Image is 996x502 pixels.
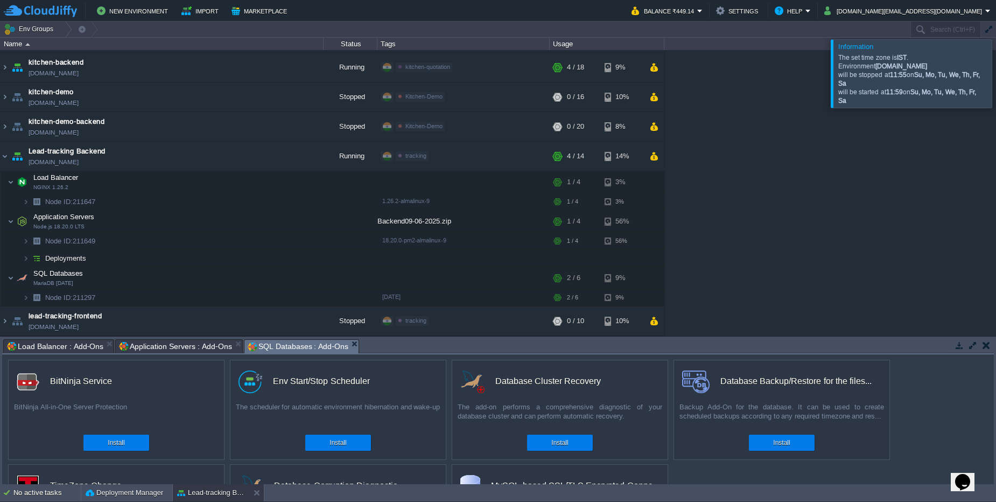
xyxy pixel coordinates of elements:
img: AMDAwAAAACH5BAEAAAAALAAAAAABAAEAAAICRAEAOw== [1,53,9,82]
img: AMDAwAAAACH5BAEAAAAALAAAAAABAAEAAAICRAEAOw== [15,267,30,289]
div: 56% [605,211,640,232]
button: Balance ₹449.14 [632,4,697,17]
div: Running [324,53,377,82]
a: [DOMAIN_NAME] [29,157,79,168]
div: The add-on performs a comprehensive diagnostic of your database cluster and can perform automatic... [452,402,668,429]
img: AMDAwAAAACH5BAEAAAAALAAAAAABAAEAAAICRAEAOw== [10,306,25,336]
img: logo.png [17,371,39,393]
a: SQL DatabasesMariaDB [DATE] [32,269,85,277]
span: 211647 [44,197,97,206]
img: AMDAwAAAACH5BAEAAAAALAAAAAABAAEAAAICRAEAOw== [8,211,14,232]
span: SQL Databases : Add-Ons [248,340,348,353]
div: 9% [605,289,640,306]
div: Database Corruption Diagnostic [274,475,397,497]
div: Tags [378,38,549,50]
div: 1 / 4 [567,193,578,210]
div: 1 / 4 [567,171,580,193]
div: 2 / 6 [567,267,580,289]
span: Application Servers [32,212,96,221]
div: Database Backup/Restore for the filesystem and the databases [720,370,872,393]
img: AMDAwAAAACH5BAEAAAAALAAAAAABAAEAAAICRAEAOw== [23,233,29,249]
img: AMDAwAAAACH5BAEAAAAALAAAAAABAAEAAAICRAEAOw== [23,250,29,267]
div: MySQL-based SSL/TLS Encrypted Connection (MySQL/MariaDB/Percona) [491,475,660,497]
img: backup-logo.png [682,371,710,393]
button: Deployment Manager [86,487,163,498]
a: kitchen-demo [29,87,74,97]
img: AMDAwAAAACH5BAEAAAAALAAAAAABAAEAAAICRAEAOw== [29,250,44,267]
div: 2 / 6 [567,289,578,306]
button: Lead-tracking Backend [177,487,245,498]
a: Load BalancerNGINX 1.26.2 [32,173,80,182]
div: The scheduler for automatic environment hibernation and wake-up [230,402,446,429]
span: Node.js 18.20.0 LTS [33,224,85,230]
strong: IST [897,54,907,61]
span: 18.20.0-pm2-almalinux-9 [382,237,446,243]
div: 0 / 10 [567,306,584,336]
span: 1.26.2-almalinux-9 [382,198,430,204]
div: Usage [550,38,664,50]
button: Marketplace [232,4,290,17]
a: kitchen-backend [29,57,83,68]
img: database-corruption-check.png [239,475,263,498]
div: 56% [605,233,640,249]
button: Install [551,437,568,448]
button: New Environment [97,4,171,17]
div: Stopped [324,112,377,141]
a: lead-tracking-frontend [29,311,102,322]
img: logo.png [239,371,262,393]
span: Node ID: [45,237,73,245]
span: Node ID: [45,294,73,302]
button: Help [775,4,805,17]
img: AMDAwAAAACH5BAEAAAAALAAAAAABAAEAAAICRAEAOw== [10,112,25,141]
img: AMDAwAAAACH5BAEAAAAALAAAAAABAAEAAAICRAEAOw== [25,43,30,46]
button: Install [329,437,346,448]
div: Stopped [324,306,377,336]
div: 0 / 16 [567,82,584,111]
div: BitNinja All-in-One Server Protection [9,402,224,429]
span: tracking [405,152,426,159]
button: Install [773,437,790,448]
span: 211649 [44,236,97,246]
div: 4 / 18 [567,53,584,82]
div: 1 / 4 [567,233,578,249]
span: kitchen-quotation [405,64,450,70]
div: 9% [605,267,640,289]
div: 3% [605,193,640,210]
div: Name [1,38,323,50]
span: Information [838,43,873,51]
span: Kitchen-Demo [405,123,443,129]
img: AMDAwAAAACH5BAEAAAAALAAAAAABAAEAAAICRAEAOw== [23,193,29,210]
strong: [DOMAIN_NAME] [875,62,927,70]
a: [DOMAIN_NAME] [29,97,79,108]
img: AMDAwAAAACH5BAEAAAAALAAAAAABAAEAAAICRAEAOw== [1,142,9,171]
div: 10% [605,306,640,336]
img: AMDAwAAAACH5BAEAAAAALAAAAAABAAEAAAICRAEAOw== [1,112,9,141]
span: Load Balancer : Add-Ons [7,340,103,353]
div: 9% [605,53,640,82]
span: Lead-tracking Backend [29,146,106,157]
span: [DATE] [382,294,401,300]
div: BitNinja Service [50,370,112,393]
div: Running [324,142,377,171]
img: AMDAwAAAACH5BAEAAAAALAAAAAABAAEAAAICRAEAOw== [15,171,30,193]
img: AMDAwAAAACH5BAEAAAAALAAAAAABAAEAAAICRAEAOw== [1,82,9,111]
iframe: chat widget [951,459,985,491]
a: kitchen-demo-backend [29,116,104,127]
div: Backend09-06-2025.zip [377,211,550,232]
img: database-recovery.png [460,371,485,393]
button: Env Groups [4,22,57,37]
img: AMDAwAAAACH5BAEAAAAALAAAAAABAAEAAAICRAEAOw== [29,289,44,306]
div: 14% [605,142,640,171]
span: Node ID: [45,198,73,206]
img: AMDAwAAAACH5BAEAAAAALAAAAAABAAEAAAICRAEAOw== [29,193,44,210]
img: timezone-logo.png [17,475,39,498]
div: The set time zone is . Environment will be stopped at on will be started at on [838,53,986,105]
img: AMDAwAAAACH5BAEAAAAALAAAAAABAAEAAAICRAEAOw== [23,289,29,306]
span: Deployments [44,254,88,263]
a: [DOMAIN_NAME] [29,68,79,79]
div: Status [324,38,377,50]
span: Application Servers : Add-Ons [119,340,232,353]
strong: 11:55 [890,71,907,79]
